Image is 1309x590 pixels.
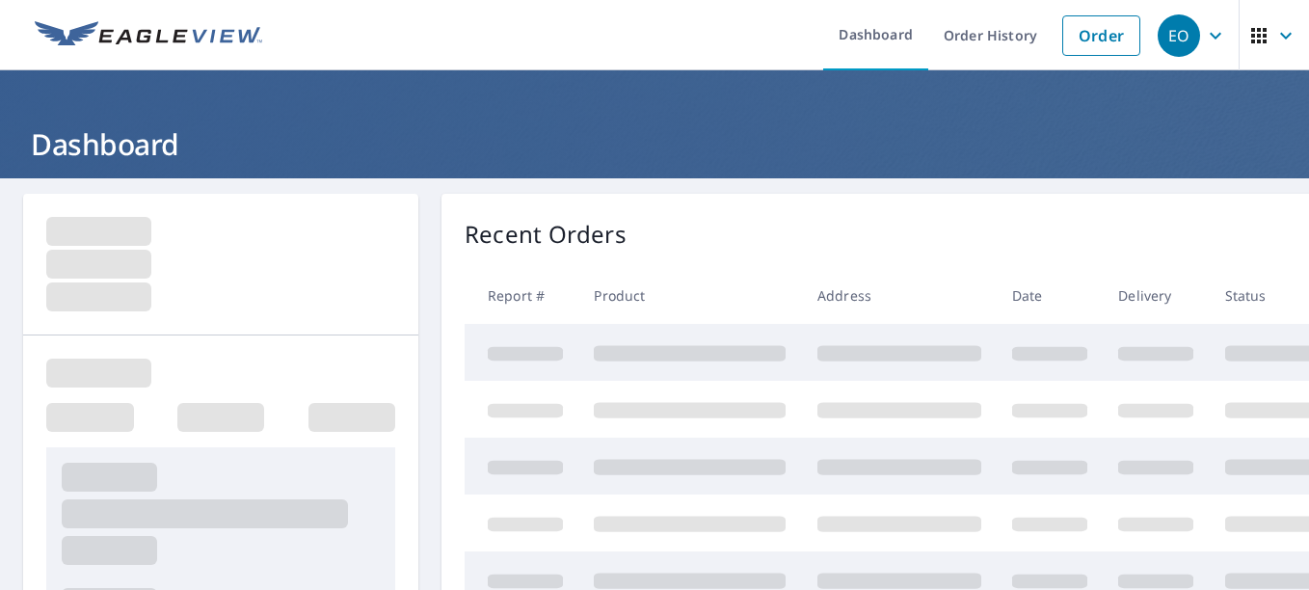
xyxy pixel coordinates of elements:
p: Recent Orders [465,217,627,252]
th: Product [578,267,801,324]
img: EV Logo [35,21,262,50]
a: Order [1062,15,1140,56]
th: Address [802,267,997,324]
div: EO [1158,14,1200,57]
th: Delivery [1103,267,1209,324]
th: Date [997,267,1103,324]
h1: Dashboard [23,124,1286,164]
th: Report # [465,267,578,324]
